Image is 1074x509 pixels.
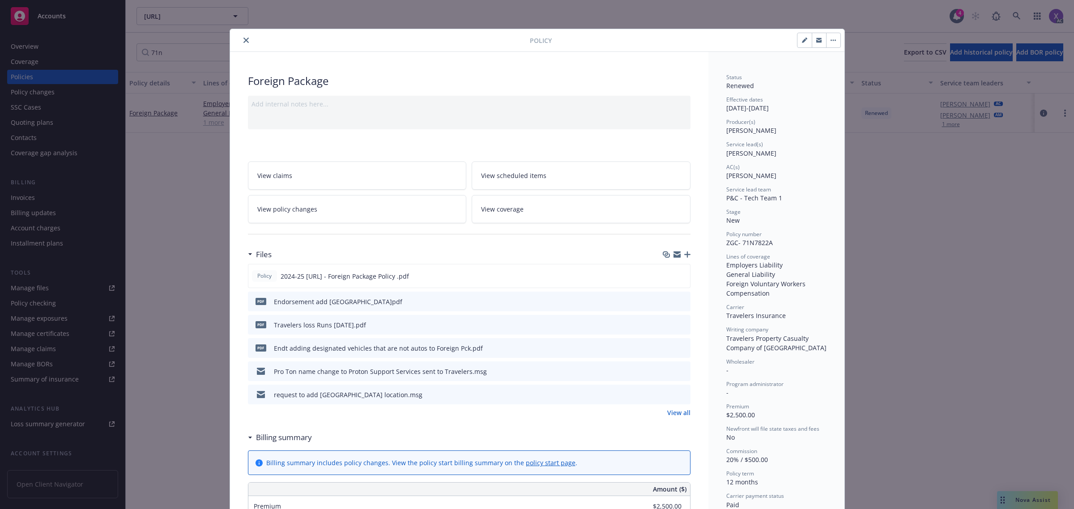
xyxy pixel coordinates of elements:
[726,194,782,202] span: P&C - Tech Team 1
[726,478,758,486] span: 12 months
[726,433,735,441] span: No
[726,140,763,148] span: Service lead(s)
[726,326,768,333] span: Writing company
[726,253,770,260] span: Lines of coverage
[726,388,729,397] span: -
[530,36,552,45] span: Policy
[726,238,773,247] span: ZGC- 71N7822A
[274,297,402,306] div: Endorsement add [GEOGRAPHIC_DATA]pdf
[726,186,771,193] span: Service lead team
[274,344,483,353] div: Endt adding designated vehicles that are not autos to Foreign Pck.pdf
[726,260,827,270] div: Employers Liability
[256,344,266,351] span: pdf
[653,484,686,494] span: Amount ($)
[665,344,672,353] button: download file
[726,171,776,180] span: [PERSON_NAME]
[726,470,754,477] span: Policy term
[472,161,690,190] a: View scheduled items
[726,311,786,320] span: Travelers Insurance
[665,390,672,399] button: download file
[726,425,819,433] span: Newfront will file state taxes and fees
[248,195,467,223] a: View policy changes
[726,96,827,113] div: [DATE] - [DATE]
[726,279,827,298] div: Foreign Voluntary Workers Compensation
[526,458,575,467] a: policy start page
[726,73,742,81] span: Status
[726,163,740,171] span: AC(s)
[665,320,672,330] button: download file
[726,126,776,135] span: [PERSON_NAME]
[251,99,687,109] div: Add internal notes here...
[248,73,690,89] div: Foreign Package
[664,271,671,281] button: download file
[274,367,487,376] div: Pro Ton name change to Proton Support Services sent to Travelers.msg
[472,195,690,223] a: View coverage
[726,334,827,352] span: Travelers Property Casualty Company of [GEOGRAPHIC_DATA]
[256,272,273,280] span: Policy
[726,270,827,279] div: General Liability
[274,320,366,330] div: Travelers loss Runs [DATE].pdf
[241,35,251,46] button: close
[726,380,784,388] span: Program administrator
[481,204,524,214] span: View coverage
[257,171,292,180] span: View claims
[274,390,422,399] div: request to add [GEOGRAPHIC_DATA] location.msg
[248,161,467,190] a: View claims
[248,432,312,443] div: Billing summary
[667,408,690,417] a: View all
[726,149,776,157] span: [PERSON_NAME]
[726,208,741,216] span: Stage
[726,411,755,419] span: $2,500.00
[726,358,754,365] span: Wholesaler
[257,204,317,214] span: View policy changes
[256,298,266,305] span: pdf
[726,303,744,311] span: Carrier
[481,171,546,180] span: View scheduled items
[266,458,577,467] div: Billing summary includes policy changes. View the policy start billing summary on the .
[726,216,740,225] span: New
[726,96,763,103] span: Effective dates
[726,501,739,509] span: Paid
[726,403,749,410] span: Premium
[665,367,672,376] button: download file
[679,297,687,306] button: preview file
[679,344,687,353] button: preview file
[679,320,687,330] button: preview file
[248,249,272,260] div: Files
[726,455,768,464] span: 20% / $500.00
[678,271,686,281] button: preview file
[256,321,266,328] span: pdf
[281,271,409,281] span: 2024-25 [URL] - Foreign Package Policy .pdf
[726,366,729,374] span: -
[726,447,757,455] span: Commission
[726,118,755,126] span: Producer(s)
[726,492,784,500] span: Carrier payment status
[726,81,754,90] span: Renewed
[679,390,687,399] button: preview file
[679,367,687,376] button: preview file
[726,230,762,238] span: Policy number
[256,432,312,443] h3: Billing summary
[665,297,672,306] button: download file
[256,249,272,260] h3: Files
